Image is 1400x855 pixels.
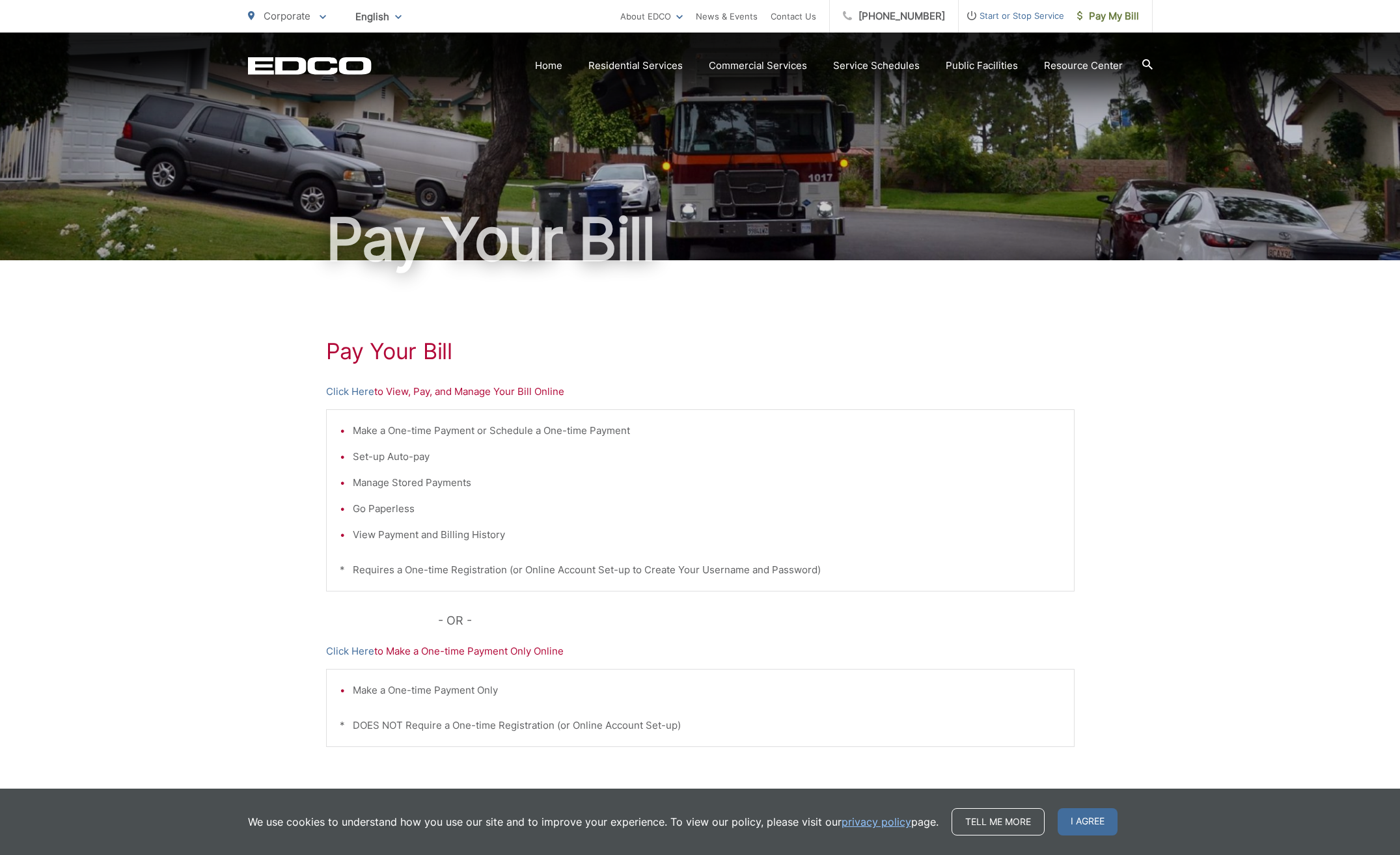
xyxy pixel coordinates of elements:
[946,58,1018,74] a: Public Facilities
[620,8,683,24] a: About EDCO
[248,207,1153,272] h1: Pay Your Bill
[952,808,1045,835] a: Tell me more
[1044,58,1123,74] a: Resource Center
[264,10,310,22] span: Corporate
[771,8,816,24] a: Contact Us
[248,814,939,830] p: We use cookies to understand how you use our site and to improve your experience. To view our pol...
[438,611,1075,631] p: - OR -
[353,527,1061,543] li: View Payment and Billing History
[353,501,1061,517] li: Go Paperless
[340,718,1061,733] p: * DOES NOT Require a One-time Registration (or Online Account Set-up)
[588,58,683,74] a: Residential Services
[346,5,411,28] span: English
[696,8,758,24] a: News & Events
[1077,8,1139,24] span: Pay My Bill
[709,58,807,74] a: Commercial Services
[353,423,1061,439] li: Make a One-time Payment or Schedule a One-time Payment
[248,57,372,75] a: EDCD logo. Return to the homepage.
[326,338,1075,364] h1: Pay Your Bill
[326,384,1075,400] p: to View, Pay, and Manage Your Bill Online
[353,475,1061,491] li: Manage Stored Payments
[326,644,374,659] a: Click Here
[1058,808,1118,835] span: I agree
[353,449,1061,465] li: Set-up Auto-pay
[326,644,1075,659] p: to Make a One-time Payment Only Online
[833,58,920,74] a: Service Schedules
[535,58,562,74] a: Home
[326,384,374,400] a: Click Here
[340,562,1061,578] p: * Requires a One-time Registration (or Online Account Set-up to Create Your Username and Password)
[353,683,1061,698] li: Make a One-time Payment Only
[842,814,911,830] a: privacy policy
